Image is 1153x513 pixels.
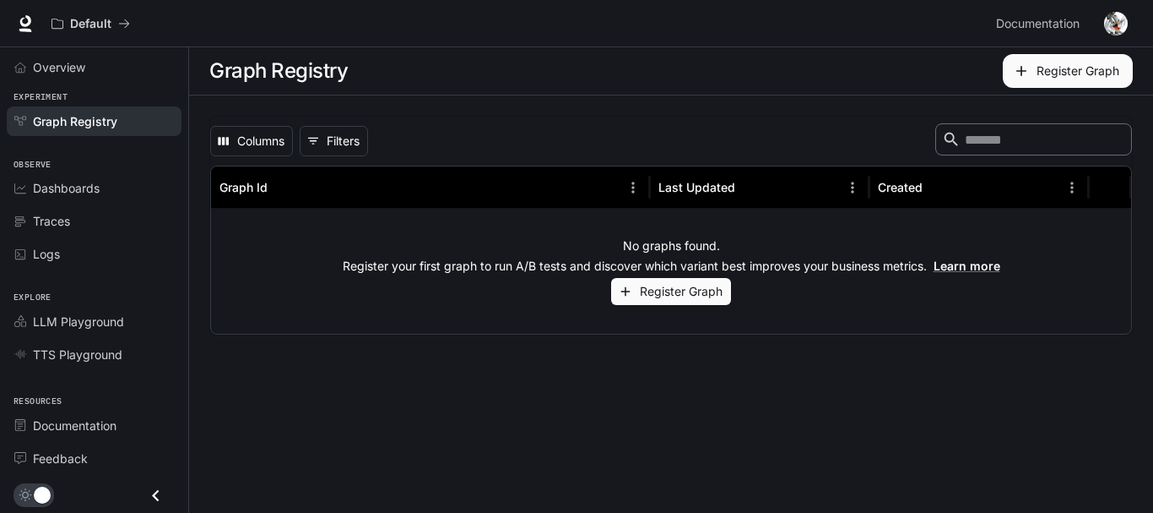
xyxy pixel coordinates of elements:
span: Traces [33,212,70,230]
div: Search [935,123,1132,159]
img: User avatar [1104,12,1128,35]
p: No graphs found. [623,237,720,254]
a: TTS Playground [7,340,181,369]
button: Sort [269,175,295,200]
span: LLM Playground [33,313,124,330]
a: Logs [7,239,181,269]
button: Close drawer [137,478,175,513]
div: Graph Id [219,180,268,194]
a: Feedback [7,444,181,473]
button: Select columns [210,126,293,156]
button: Menu [620,175,646,200]
a: LLM Playground [7,307,181,336]
a: Documentation [989,7,1092,41]
a: Traces [7,206,181,236]
a: Dashboards [7,173,181,203]
button: Menu [840,175,865,200]
p: Default [70,17,111,31]
button: Sort [737,175,762,200]
a: Learn more [934,259,1000,273]
a: Graph Registry [7,106,181,136]
p: Register your first graph to run A/B tests and discover which variant best improves your business... [343,258,1000,275]
button: Menu [1059,175,1085,200]
button: User avatar [1099,7,1133,41]
button: All workspaces [44,7,138,41]
span: Documentation [996,14,1080,35]
span: Dark mode toggle [34,485,51,504]
span: Dashboards [33,179,100,197]
div: Last Updated [658,180,735,194]
button: Register Graph [1003,54,1133,88]
button: Show filters [300,126,368,156]
a: Overview [7,52,181,82]
span: Graph Registry [33,112,117,130]
span: TTS Playground [33,346,122,363]
button: Sort [924,175,950,200]
span: Logs [33,245,60,263]
a: Documentation [7,411,181,440]
span: Overview [33,58,85,76]
button: Register Graph [611,278,731,306]
span: Documentation [33,417,116,434]
span: Feedback [33,450,88,467]
div: Created [878,180,923,194]
h1: Graph Registry [209,54,348,88]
